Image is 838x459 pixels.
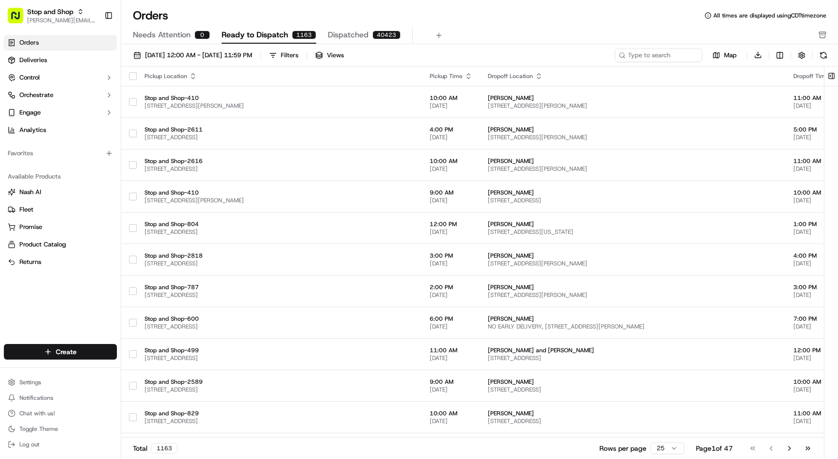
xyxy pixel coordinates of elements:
[19,441,39,448] span: Log out
[145,346,414,354] span: Stop and Shop-499
[4,254,117,270] button: Returns
[165,96,177,107] button: Start new chat
[19,410,55,417] span: Chat with us!
[19,141,74,150] span: Knowledge Base
[430,417,472,425] span: [DATE]
[488,72,778,80] div: Dropoff Location
[4,105,117,120] button: Engage
[145,133,414,141] span: [STREET_ADDRESS]
[488,126,778,133] span: [PERSON_NAME]
[25,63,175,73] input: Got a question? Start typing here...
[145,102,414,110] span: [STREET_ADDRESS][PERSON_NAME]
[430,189,472,197] span: 9:00 AM
[145,165,414,173] span: [STREET_ADDRESS]
[19,378,41,386] span: Settings
[706,49,743,61] button: Map
[4,391,117,405] button: Notifications
[222,29,288,41] span: Ready to Dispatch
[4,35,117,50] a: Orders
[488,189,778,197] span: [PERSON_NAME]
[145,228,414,236] span: [STREET_ADDRESS]
[4,122,117,138] a: Analytics
[4,52,117,68] a: Deliveries
[488,102,778,110] span: [STREET_ADDRESS][PERSON_NAME]
[151,443,177,454] div: 1163
[265,49,303,62] button: Filters
[430,378,472,386] span: 9:00 AM
[4,407,117,420] button: Chat with us!
[311,49,348,62] button: Views
[488,417,778,425] span: [STREET_ADDRESS]
[488,410,778,417] span: [PERSON_NAME]
[145,220,414,228] span: Stop and Shop-804
[145,197,414,204] span: [STREET_ADDRESS][PERSON_NAME]
[19,91,53,99] span: Orchestrate
[430,260,472,267] span: [DATE]
[145,126,414,133] span: Stop and Shop-2611
[4,237,117,252] button: Product Catalog
[19,56,47,65] span: Deliveries
[430,315,472,323] span: 6:00 PM
[488,165,778,173] span: [STREET_ADDRESS][PERSON_NAME]
[615,49,702,62] input: Type to search
[82,142,90,149] div: 💻
[145,51,252,60] span: [DATE] 12:00 AM - [DATE] 11:59 PM
[488,133,778,141] span: [STREET_ADDRESS][PERSON_NAME]
[145,260,414,267] span: [STREET_ADDRESS]
[488,283,778,291] span: [PERSON_NAME]
[430,102,472,110] span: [DATE]
[145,157,414,165] span: Stop and Shop-2616
[8,188,113,197] a: Nash AI
[430,291,472,299] span: [DATE]
[8,240,113,249] a: Product Catalog
[430,252,472,260] span: 3:00 PM
[145,378,414,386] span: Stop and Shop-2589
[430,94,472,102] span: 10:00 AM
[145,94,414,102] span: Stop and Shop-410
[10,93,27,110] img: 1736555255976-a54dd68f-1ca7-489b-9aae-adbdc363a1c4
[97,164,117,172] span: Pylon
[488,252,778,260] span: [PERSON_NAME]
[430,126,472,133] span: 4:00 PM
[430,346,472,354] span: 11:00 AM
[145,410,414,417] span: Stop and Shop-829
[133,443,177,454] div: Total
[4,70,117,85] button: Control
[488,346,778,354] span: [PERSON_NAME] and [PERSON_NAME]
[488,157,778,165] span: [PERSON_NAME]
[4,184,117,200] button: Nash AI
[145,283,414,291] span: Stop and Shop-787
[19,394,53,402] span: Notifications
[19,258,41,266] span: Returns
[4,438,117,451] button: Log out
[4,87,117,103] button: Orchestrate
[488,378,778,386] span: [PERSON_NAME]
[430,410,472,417] span: 10:00 AM
[145,189,414,197] span: Stop and Shop-410
[19,73,40,82] span: Control
[4,344,117,360] button: Create
[19,223,42,231] span: Promise
[92,141,156,150] span: API Documentation
[488,354,778,362] span: [STREET_ADDRESS]
[430,72,472,80] div: Pickup Time
[145,354,414,362] span: [STREET_ADDRESS]
[133,8,168,23] h1: Orders
[430,283,472,291] span: 2:00 PM
[4,169,117,184] div: Available Products
[145,386,414,393] span: [STREET_ADDRESS]
[145,417,414,425] span: [STREET_ADDRESS]
[4,202,117,217] button: Fleet
[27,7,73,16] button: Stop and Shop
[19,425,58,433] span: Toggle Theme
[696,443,733,453] div: Page 1 of 47
[713,12,826,19] span: All times are displayed using CDT timezone
[19,108,41,117] span: Engage
[430,386,472,393] span: [DATE]
[19,126,46,134] span: Analytics
[19,205,33,214] span: Fleet
[19,188,41,197] span: Nash AI
[8,223,113,231] a: Promise
[430,133,472,141] span: [DATE]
